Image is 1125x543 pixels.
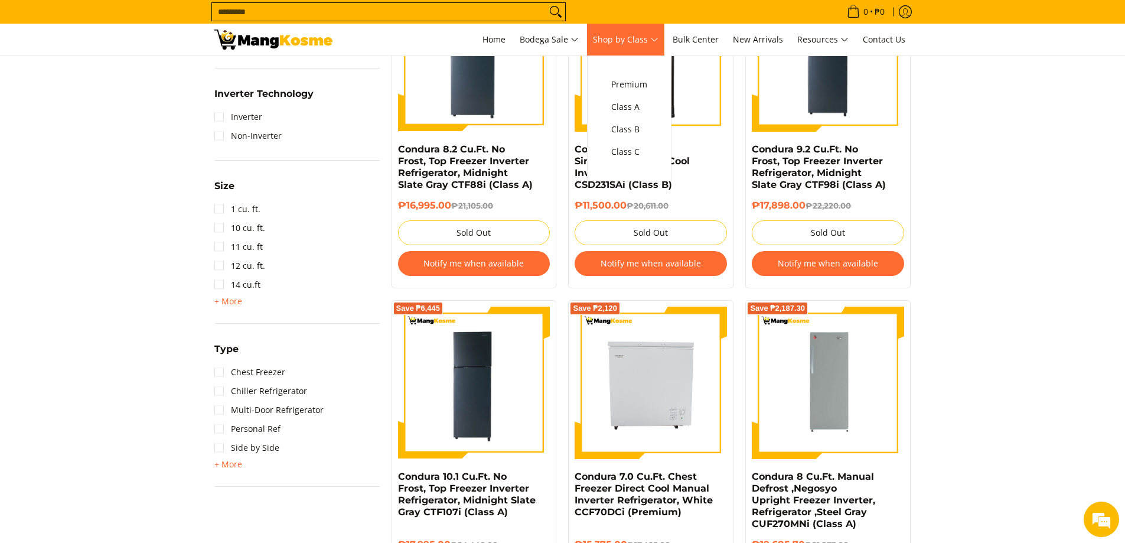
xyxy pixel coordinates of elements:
[514,24,585,56] a: Bodega Sale
[733,34,783,45] span: New Arrivals
[398,144,533,190] a: Condura 8.2 Cu.Ft. No Frost, Top Freezer Inverter Refrigerator, Midnight Slate Gray CTF88i (Class A)
[477,24,511,56] a: Home
[575,471,713,518] a: Condura 7.0 Cu.Ft. Chest Freezer Direct Cool Manual Inverter Refrigerator, White CCF70DCi (Premium)
[214,438,279,457] a: Side by Side
[750,305,805,312] span: Save ₱2,187.30
[667,24,725,56] a: Bulk Center
[752,144,886,190] a: Condura 9.2 Cu.Ft. No Frost, Top Freezer Inverter Refrigerator, Midnight Slate Gray CTF98i (Class A)
[214,460,242,469] span: + More
[214,238,263,256] a: 11 cu. ft
[214,382,307,401] a: Chiller Refrigerator
[214,30,332,50] img: Bodega Sale Refrigerator l Mang Kosme: Home Appliances Warehouse Sale
[214,294,242,308] summary: Open
[593,32,658,47] span: Shop by Class
[214,219,265,238] a: 10 cu. ft.
[605,141,653,163] a: Class C
[214,181,234,200] summary: Open
[482,34,506,45] span: Home
[214,363,285,382] a: Chest Freezer
[752,220,904,245] button: Sold Out
[605,96,653,118] a: Class A
[752,200,904,212] h6: ₱17,898.00
[752,307,904,459] img: condura=8-cubic-feet-single-door-ref-class-c-full-view-mang-kosme
[797,32,849,47] span: Resources
[752,251,904,276] button: Notify me when available
[344,24,911,56] nav: Main Menu
[605,118,653,141] a: Class B
[857,24,911,56] a: Contact Us
[398,220,550,245] button: Sold Out
[396,305,441,312] span: Save ₱6,445
[611,100,647,115] span: Class A
[398,307,550,459] img: Condura 10.1 Cu.Ft. No Frost, Top Freezer Inverter Refrigerator, Midnight Slate Gray CTF107i (Cla...
[573,305,617,312] span: Save ₱2,120
[873,8,886,16] span: ₱0
[791,24,855,56] a: Resources
[214,108,262,126] a: Inverter
[627,201,669,210] del: ₱20,611.00
[214,126,282,145] a: Non-Inverter
[214,89,314,108] summary: Open
[214,297,242,306] span: + More
[575,200,727,212] h6: ₱11,500.00
[214,200,260,219] a: 1 cu. ft.
[546,3,565,21] button: Search
[214,344,239,354] span: Type
[214,256,265,275] a: 12 cu. ft.
[520,32,579,47] span: Bodega Sale
[398,251,550,276] button: Notify me when available
[575,251,727,276] button: Notify me when available
[806,201,851,210] del: ₱22,220.00
[611,145,647,160] span: Class C
[862,8,870,16] span: 0
[214,344,239,363] summary: Open
[752,471,875,529] a: Condura 8 Cu.Ft. Manual Defrost ,Negosyo Upright Freezer Inverter, Refrigerator ,Steel Gray CUF27...
[673,34,719,45] span: Bulk Center
[451,201,493,210] del: ₱21,105.00
[863,34,905,45] span: Contact Us
[398,200,550,212] h6: ₱16,995.00
[611,122,647,137] span: Class B
[214,401,324,420] a: Multi-Door Refrigerator
[214,457,242,472] summary: Open
[587,24,664,56] a: Shop by Class
[727,24,789,56] a: New Arrivals
[214,181,234,191] span: Size
[611,77,647,92] span: Premium
[214,420,281,438] a: Personal Ref
[214,89,314,99] span: Inverter Technology
[214,275,260,294] a: 14 cu.ft
[843,5,888,18] span: •
[605,73,653,96] a: Premium
[575,307,727,459] img: Condura 7.0 Cu.Ft. Chest Freezer Direct Cool Manual Inverter Refrigerator, White CCF70DCi (Premium)
[575,220,727,245] button: Sold Out
[575,144,690,190] a: Condura 7.7 Cu. Ft. Single Door Direct Cool Inverter, Steel Gray, CSD231SAi (Class B)
[398,471,536,518] a: Condura 10.1 Cu.Ft. No Frost, Top Freezer Inverter Refrigerator, Midnight Slate Gray CTF107i (Cla...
